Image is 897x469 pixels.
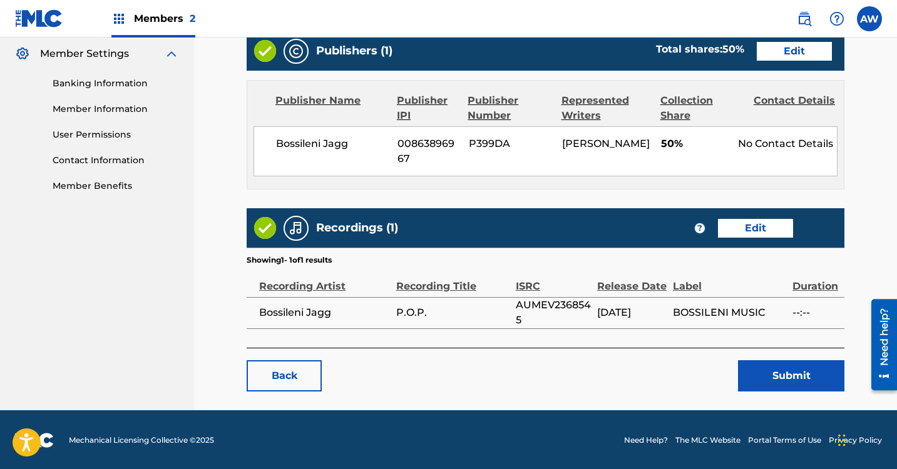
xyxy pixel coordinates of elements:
span: Member Settings [40,46,129,61]
span: Members [134,11,195,26]
div: Collection Share [660,93,744,123]
h5: Publishers (1) [316,44,392,58]
div: Drag [838,421,846,459]
div: Recording Artist [259,266,390,294]
img: help [829,11,844,26]
a: Portal Terms of Use [748,435,821,446]
a: User Permissions [53,128,179,141]
a: Contact Information [53,154,179,167]
img: Recordings [289,221,304,236]
div: No Contact Details [738,136,837,151]
span: P399DA [469,136,553,151]
a: Banking Information [53,77,179,90]
span: [PERSON_NAME] [562,138,650,149]
span: --:-- [792,305,838,320]
a: Privacy Policy [829,435,882,446]
span: Bossileni Jagg [259,305,390,320]
span: 50 % [722,43,744,55]
div: Recording Title [396,266,510,294]
img: Member Settings [15,46,30,61]
a: The MLC Website [675,435,741,446]
div: Publisher Number [468,93,551,123]
div: Label [673,266,786,294]
a: Edit [718,219,793,238]
a: Edit [757,42,832,61]
span: Bossileni Jagg [276,136,388,151]
span: P.O.P. [396,305,510,320]
iframe: Resource Center [862,295,897,395]
img: search [797,11,812,26]
div: Duration [792,266,838,294]
iframe: Chat Widget [834,409,897,469]
span: ? [695,223,705,233]
img: Top Rightsholders [111,11,126,26]
h5: Recordings (1) [316,221,398,235]
p: Showing 1 - 1 of 1 results [247,255,332,266]
div: Publisher IPI [397,93,458,123]
div: Release Date [597,266,667,294]
img: expand [164,46,179,61]
img: MLC Logo [15,9,63,28]
div: Publisher Name [275,93,387,123]
div: Represented Writers [561,93,651,123]
div: User Menu [857,6,882,31]
span: AUMEV2368545 [516,298,591,328]
button: Submit [738,360,844,391]
span: 50% [661,136,729,151]
a: Public Search [792,6,817,31]
a: Back [247,360,322,391]
div: Contact Details [754,93,838,123]
div: ISRC [516,266,591,294]
div: Help [824,6,849,31]
img: Valid [254,217,276,239]
img: Valid [254,40,276,62]
a: Need Help? [624,435,668,446]
span: 00863896967 [397,136,459,166]
a: Member Information [53,103,179,116]
a: Member Benefits [53,179,179,193]
div: Total shares: [656,42,744,57]
img: logo [15,433,54,448]
img: Publishers [289,44,304,59]
span: Mechanical Licensing Collective © 2025 [69,435,214,446]
span: [DATE] [597,305,667,320]
span: 2 [190,13,195,24]
span: BOSSILENI MUSIC [673,305,786,320]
